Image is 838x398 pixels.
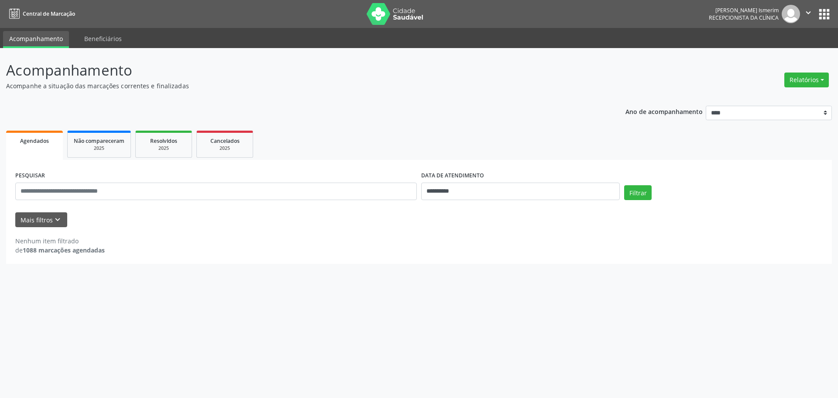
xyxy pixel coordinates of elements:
i:  [804,8,813,17]
div: de [15,246,105,255]
button: Mais filtroskeyboard_arrow_down [15,212,67,228]
div: 2025 [74,145,124,152]
span: Central de Marcação [23,10,75,17]
a: Acompanhamento [3,31,69,48]
strong: 1088 marcações agendadas [23,246,105,254]
label: PESQUISAR [15,169,45,183]
span: Cancelados [210,137,240,145]
span: Não compareceram [74,137,124,145]
img: img [782,5,800,23]
div: 2025 [142,145,185,152]
div: 2025 [203,145,247,152]
button: Relatórios [784,73,829,87]
p: Acompanhe a situação das marcações correntes e finalizadas [6,81,584,90]
span: Recepcionista da clínica [709,14,779,21]
button: apps [817,7,832,22]
p: Ano de acompanhamento [625,106,703,117]
div: [PERSON_NAME] Ismerim [709,7,779,14]
i: keyboard_arrow_down [53,215,62,225]
span: Resolvidos [150,137,177,145]
label: DATA DE ATENDIMENTO [421,169,484,183]
p: Acompanhamento [6,59,584,81]
button: Filtrar [624,185,652,200]
span: Agendados [20,137,49,145]
div: Nenhum item filtrado [15,236,105,246]
button:  [800,5,817,23]
a: Beneficiários [78,31,128,46]
a: Central de Marcação [6,7,75,21]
